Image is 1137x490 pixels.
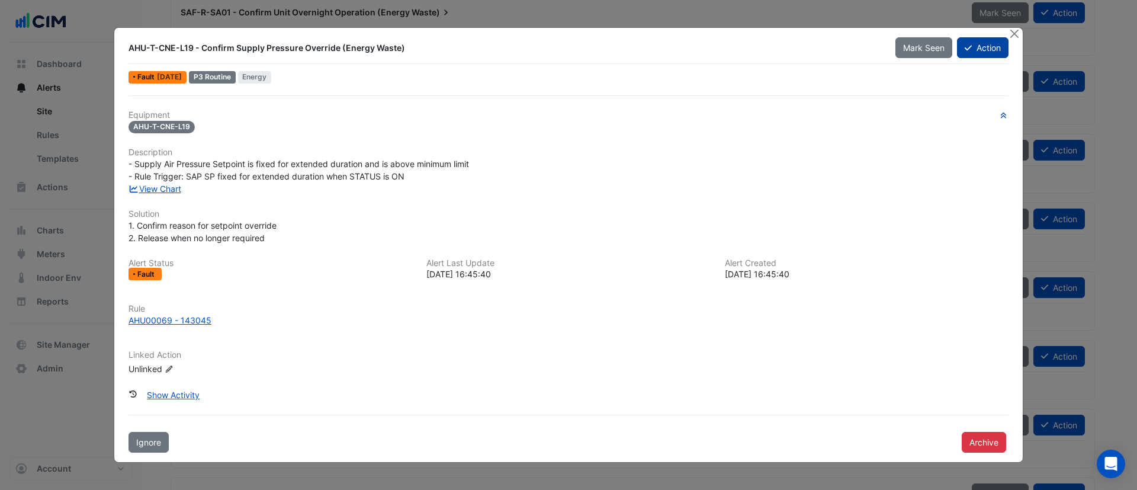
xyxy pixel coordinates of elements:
[725,268,1008,280] div: [DATE] 16:45:40
[129,314,1008,326] a: AHU00069 - 143045
[129,209,1008,219] h6: Solution
[426,258,710,268] h6: Alert Last Update
[129,314,211,326] div: AHU00069 - 143045
[426,268,710,280] div: [DATE] 16:45:40
[129,220,277,243] span: 1. Confirm reason for setpoint override 2. Release when no longer required
[957,37,1008,58] button: Action
[129,148,1008,158] h6: Description
[129,42,881,54] div: AHU-T-CNE-L19 - Confirm Supply Pressure Override (Energy Waste)
[157,72,182,81] span: Thu 26-Jun-2025 18:45 AEST
[129,121,195,133] span: AHU-T-CNE-L19
[137,271,157,278] span: Fault
[129,350,1008,360] h6: Linked Action
[129,304,1008,314] h6: Rule
[129,184,181,194] a: View Chart
[137,73,157,81] span: Fault
[129,432,169,453] button: Ignore
[725,258,1008,268] h6: Alert Created
[189,71,236,84] div: P3 Routine
[895,37,952,58] button: Mark Seen
[129,110,1008,120] h6: Equipment
[1097,450,1125,478] div: Open Intercom Messenger
[139,385,207,405] button: Show Activity
[962,432,1006,453] button: Archive
[129,258,412,268] h6: Alert Status
[238,71,272,84] span: Energy
[903,43,945,53] span: Mark Seen
[129,159,469,181] span: - Supply Air Pressure Setpoint is fixed for extended duration and is above minimum limit - Rule T...
[165,365,174,374] fa-icon: Edit Linked Action
[129,363,271,375] div: Unlinked
[1008,28,1020,40] button: Close
[136,437,161,447] span: Ignore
